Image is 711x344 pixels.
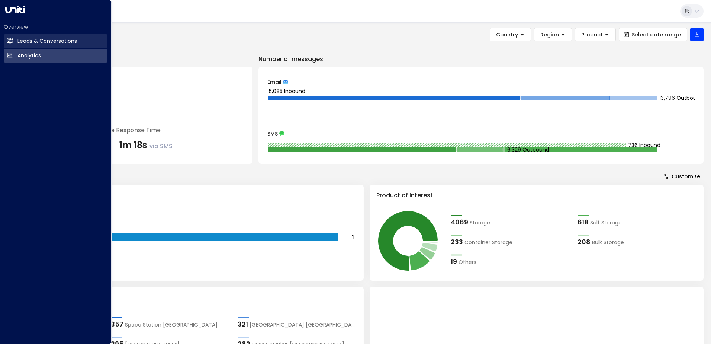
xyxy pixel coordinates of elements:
span: Space Station Wakefield [125,321,218,329]
div: 618 [578,217,589,227]
tspan: 736 Inbound [628,141,660,149]
button: Country [490,28,531,41]
span: Bulk Storage [592,239,624,246]
button: Region [534,28,572,41]
div: 233Container Storage [451,237,570,247]
span: Country [496,31,518,38]
p: Number of messages [258,55,704,64]
h3: Product of Interest [376,191,697,200]
div: 1m 18s [119,138,173,152]
h3: Location of Interest [36,293,357,302]
p: Engagement Metrics [30,55,252,64]
span: Others [459,258,476,266]
div: 19 [451,257,457,267]
div: 4069 [451,217,468,227]
div: Number of Inquiries [39,76,244,85]
div: 618Self Storage [578,217,697,227]
div: 321 [238,319,248,329]
button: Product [575,28,616,41]
div: 321Space Station Shrewsbury [238,319,357,329]
div: 357 [111,319,123,329]
div: 208Bulk Storage [578,237,697,247]
tspan: 13,796 Outbound [659,94,703,102]
div: 19Others [451,257,570,267]
span: Region [540,31,559,38]
h2: Leads & Conversations [17,37,77,45]
span: Space Station Shrewsbury [250,321,357,329]
tspan: 6,329 Outbound [507,146,549,153]
div: 208 [578,237,591,247]
div: SMS [267,131,695,136]
span: Select date range [632,32,681,38]
div: 233 [451,237,463,247]
span: Container Storage [464,239,512,246]
button: Select date range [619,28,687,41]
button: Customize [659,171,704,182]
a: Analytics [4,49,107,63]
span: Storage [470,219,490,227]
a: Leads & Conversations [4,34,107,48]
div: [PERSON_NAME] Average Response Time [39,126,244,135]
span: Self Storage [590,219,622,227]
span: Product [581,31,603,38]
span: via SMS [149,142,173,150]
tspan: 1 [352,233,354,242]
span: Email [267,79,281,85]
tspan: 5,085 Inbound [269,87,305,95]
div: 357Space Station Wakefield [111,319,230,329]
h3: Range of Team Size [36,191,357,200]
h2: Overview [4,23,107,31]
div: 4069Storage [451,217,570,227]
h2: Analytics [17,52,41,60]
